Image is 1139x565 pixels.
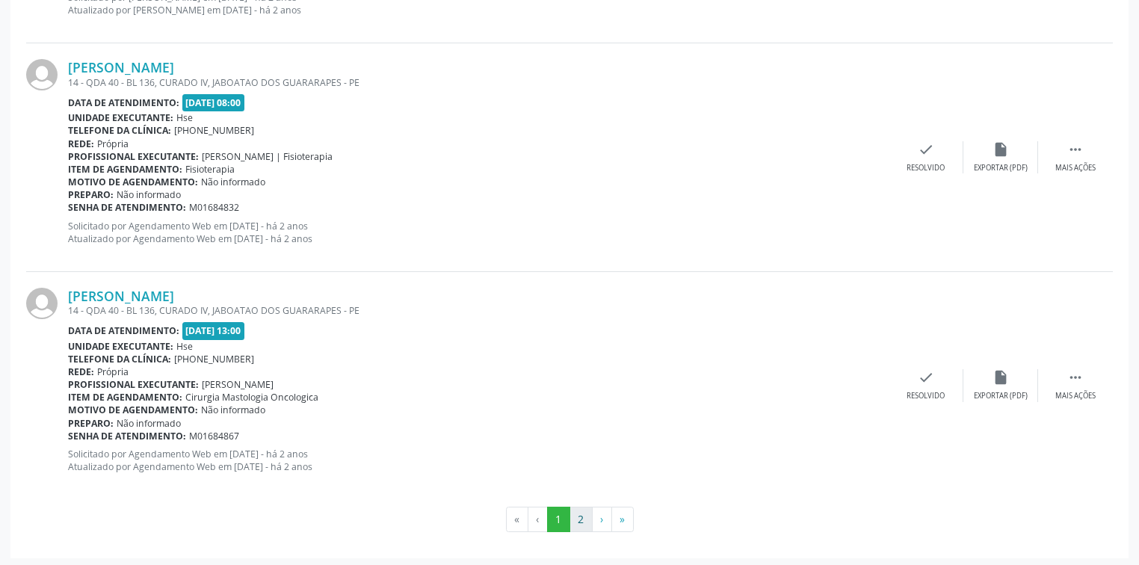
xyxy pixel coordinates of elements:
span: [DATE] 13:00 [182,322,245,339]
b: Rede: [68,138,94,150]
i:  [1067,369,1084,386]
b: Telefone da clínica: [68,124,171,137]
b: Unidade executante: [68,111,173,124]
a: [PERSON_NAME] [68,59,174,75]
ul: Pagination [26,507,1113,532]
div: Exportar (PDF) [974,163,1028,173]
span: Não informado [201,404,265,416]
span: Não informado [117,417,181,430]
b: Item de agendamento: [68,391,182,404]
span: [DATE] 08:00 [182,94,245,111]
span: [PHONE_NUMBER] [174,353,254,365]
div: Mais ações [1055,391,1096,401]
b: Profissional executante: [68,378,199,391]
b: Senha de atendimento: [68,201,186,214]
div: Resolvido [907,163,945,173]
b: Data de atendimento: [68,324,179,337]
span: Hse [176,111,193,124]
b: Motivo de agendamento: [68,176,198,188]
p: Solicitado por Agendamento Web em [DATE] - há 2 anos Atualizado por Agendamento Web em [DATE] - h... [68,448,889,473]
span: Não informado [201,176,265,188]
b: Unidade executante: [68,340,173,353]
i: check [918,141,934,158]
b: Preparo: [68,417,114,430]
b: Item de agendamento: [68,163,182,176]
img: img [26,288,58,319]
button: Go to last page [611,507,634,532]
button: Go to page 1 [547,507,570,532]
b: Data de atendimento: [68,96,179,109]
span: M01684867 [189,430,239,442]
div: Exportar (PDF) [974,391,1028,401]
div: Resolvido [907,391,945,401]
div: 14 - QDA 40 - BL 136, CURADO IV, JABOATAO DOS GUARARAPES - PE [68,76,889,89]
span: M01684832 [189,201,239,214]
p: Solicitado por Agendamento Web em [DATE] - há 2 anos Atualizado por Agendamento Web em [DATE] - h... [68,220,889,245]
b: Preparo: [68,188,114,201]
span: [PHONE_NUMBER] [174,124,254,137]
span: Não informado [117,188,181,201]
b: Motivo de agendamento: [68,404,198,416]
b: Rede: [68,365,94,378]
button: Go to next page [592,507,612,532]
a: [PERSON_NAME] [68,288,174,304]
span: Própria [97,365,129,378]
b: Profissional executante: [68,150,199,163]
button: Go to page 2 [569,507,593,532]
span: Cirurgia Mastologia Oncologica [185,391,318,404]
div: 14 - QDA 40 - BL 136, CURADO IV, JABOATAO DOS GUARARAPES - PE [68,304,889,317]
img: img [26,59,58,90]
i: insert_drive_file [993,141,1009,158]
span: [PERSON_NAME] [202,378,274,391]
span: Própria [97,138,129,150]
div: Mais ações [1055,163,1096,173]
span: [PERSON_NAME] | Fisioterapia [202,150,333,163]
i:  [1067,141,1084,158]
b: Senha de atendimento: [68,430,186,442]
i: insert_drive_file [993,369,1009,386]
i: check [918,369,934,386]
span: Hse [176,340,193,353]
span: Fisioterapia [185,163,235,176]
b: Telefone da clínica: [68,353,171,365]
